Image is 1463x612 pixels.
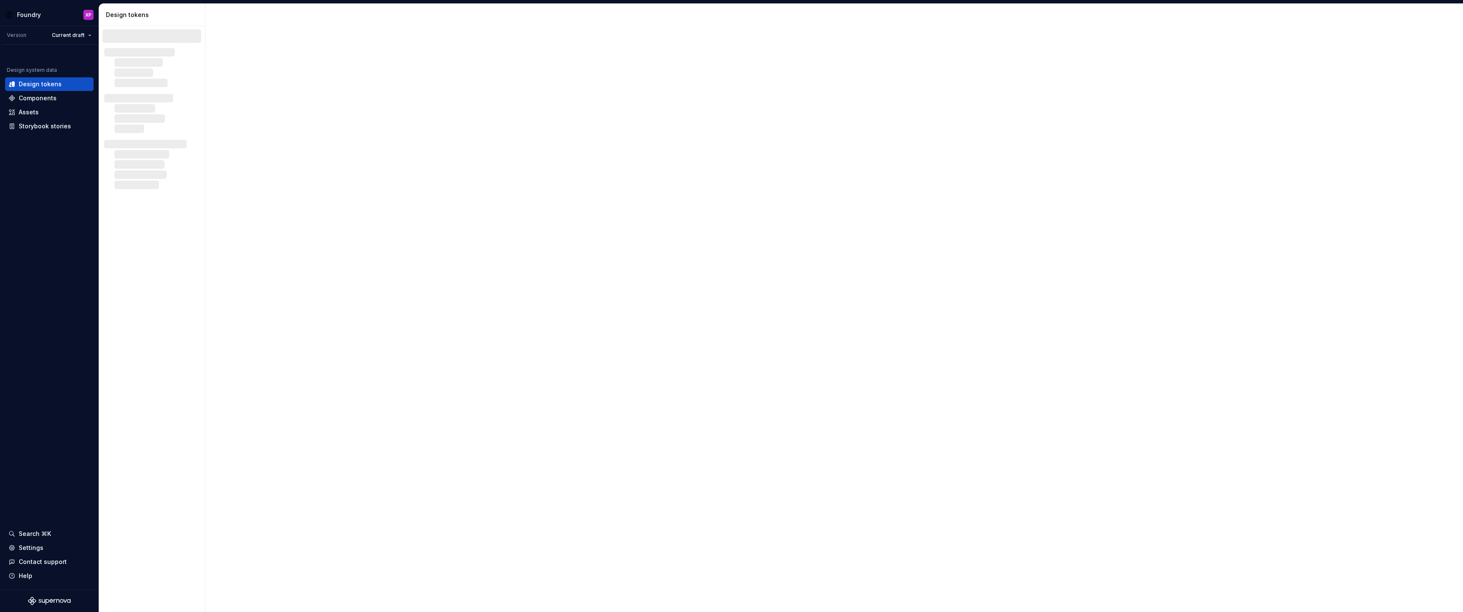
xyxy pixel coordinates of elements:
[5,91,94,105] a: Components
[2,6,97,24] button: FoundryXP
[19,94,57,102] div: Components
[5,541,94,555] a: Settings
[5,555,94,569] button: Contact support
[5,119,94,133] a: Storybook stories
[5,105,94,119] a: Assets
[17,11,41,19] div: Foundry
[5,527,94,541] button: Search ⌘K
[19,544,43,552] div: Settings
[48,29,95,41] button: Current draft
[28,597,71,605] svg: Supernova Logo
[7,32,26,39] div: Version
[19,558,67,566] div: Contact support
[7,67,57,74] div: Design system data
[19,122,71,130] div: Storybook stories
[106,11,202,19] div: Design tokens
[52,32,85,39] span: Current draft
[19,530,51,538] div: Search ⌘K
[19,108,39,116] div: Assets
[5,569,94,583] button: Help
[19,80,62,88] div: Design tokens
[19,572,32,580] div: Help
[85,11,91,18] div: XP
[5,77,94,91] a: Design tokens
